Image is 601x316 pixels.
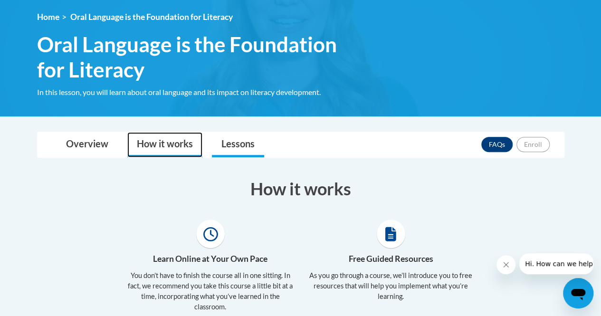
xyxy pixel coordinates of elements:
[37,12,59,22] a: Home
[212,132,264,157] a: Lessons
[127,270,294,312] p: You don’t have to finish the course all in one sitting. In fact, we recommend you take this cours...
[496,255,515,274] iframe: Close message
[516,137,550,152] button: Enroll
[481,137,513,152] a: FAQs
[519,253,593,274] iframe: Message from company
[57,132,118,157] a: Overview
[308,270,474,302] p: As you go through a course, we’ll introduce you to free resources that will help you implement wh...
[563,278,593,308] iframe: Button to launch messaging window
[37,177,564,201] h3: How it works
[37,87,365,97] div: In this lesson, you will learn about oral language and its impact on literacy development.
[70,12,233,22] span: Oral Language is the Foundation for Literacy
[127,253,294,265] h4: Learn Online at Your Own Pace
[6,7,77,14] span: Hi. How can we help?
[308,253,474,265] h4: Free Guided Resources
[37,32,365,82] span: Oral Language is the Foundation for Literacy
[127,132,202,157] a: How it works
